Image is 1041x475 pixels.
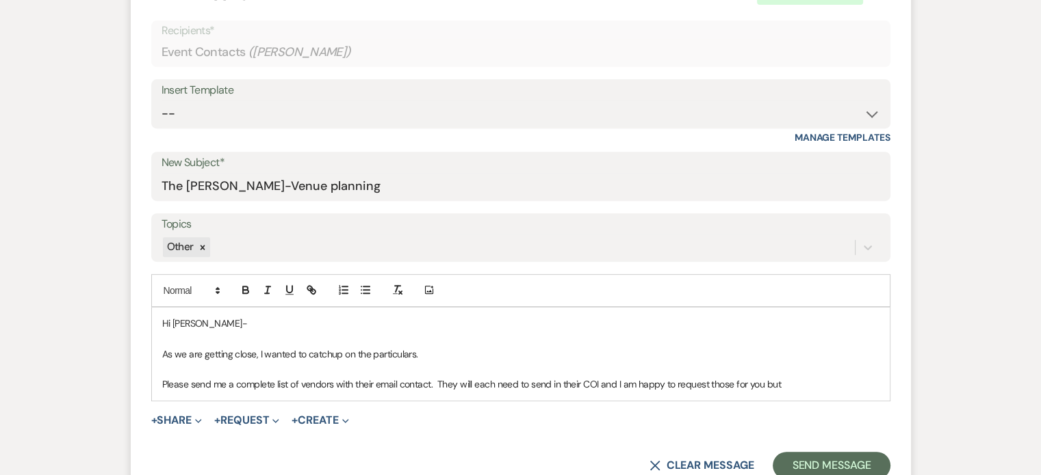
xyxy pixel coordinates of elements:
a: Manage Templates [795,131,890,144]
span: + [214,415,220,426]
p: Please send me a complete list of vendors with their email contact. They will each need to send i... [162,377,879,392]
button: Create [292,415,348,426]
div: Other [163,237,196,257]
button: Clear message [650,460,754,471]
span: + [151,415,157,426]
p: As we are getting close, I wanted to catchup on the particulars. [162,347,879,362]
button: Request [214,415,279,426]
button: Share [151,415,203,426]
label: Topics [162,215,880,234]
span: ( [PERSON_NAME] ) [248,43,351,62]
div: Insert Template [162,81,880,100]
span: + [292,415,298,426]
p: Hi [PERSON_NAME]- [162,316,879,331]
label: New Subject* [162,153,880,173]
div: Event Contacts [162,39,880,66]
p: Recipients* [162,22,880,40]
